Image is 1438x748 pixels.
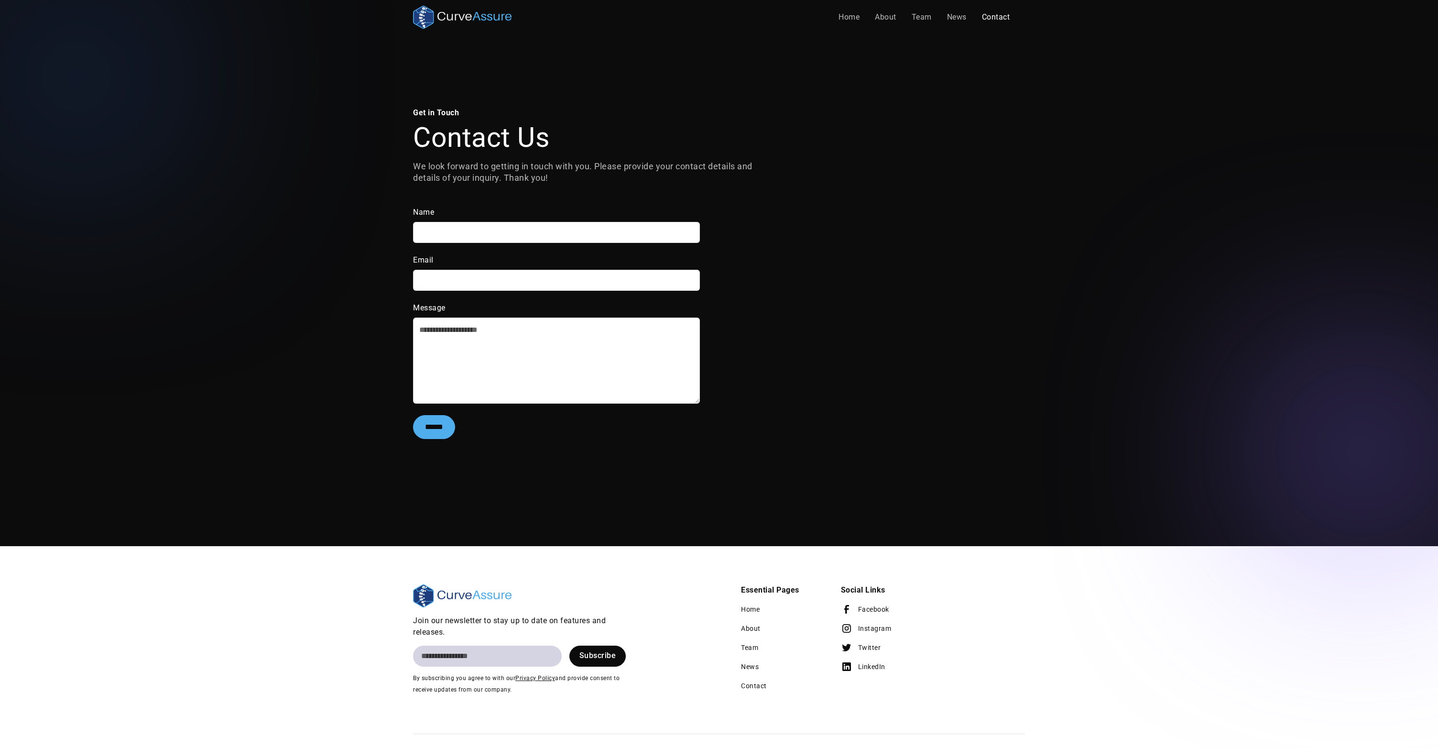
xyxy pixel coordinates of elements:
a: Team [904,8,939,27]
div: Join our newsletter to stay up to date on features and releases. [413,615,626,638]
div: Get in Touch [413,107,780,119]
a: Home [831,8,867,27]
div: LinkedIn [858,661,885,672]
a: LinkedIn [841,657,885,676]
label: Message [413,302,700,314]
div: Instagram [858,623,892,634]
a: Twitter [841,638,881,657]
a: home [413,6,512,29]
form: Email Form [413,646,626,667]
div: Facebook [858,604,889,615]
div: Social Links [841,584,885,596]
a: Contact [741,676,767,695]
a: Contact [974,8,1018,27]
div: Twitter [858,642,881,653]
h1: Contact Us [413,122,780,153]
a: Privacy Policy [515,675,555,682]
label: Email [413,254,700,266]
a: Team [741,638,758,657]
a: Home [741,600,760,619]
a: Facebook [841,600,889,619]
a: News [741,657,759,676]
label: Name [413,207,700,218]
a: Subscribe [569,646,626,667]
form: Contact 11 Form [413,207,700,439]
a: About [741,619,761,638]
div: Essential Pages [741,584,799,596]
a: About [867,8,904,27]
div: By subscribing you agree to with our and provide consent to receive updates from our company. [413,672,626,695]
a: News [939,8,974,27]
p: We look forward to getting in touch with you. Please provide your contact details and details of ... [413,161,780,184]
a: Instagram [841,619,892,638]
